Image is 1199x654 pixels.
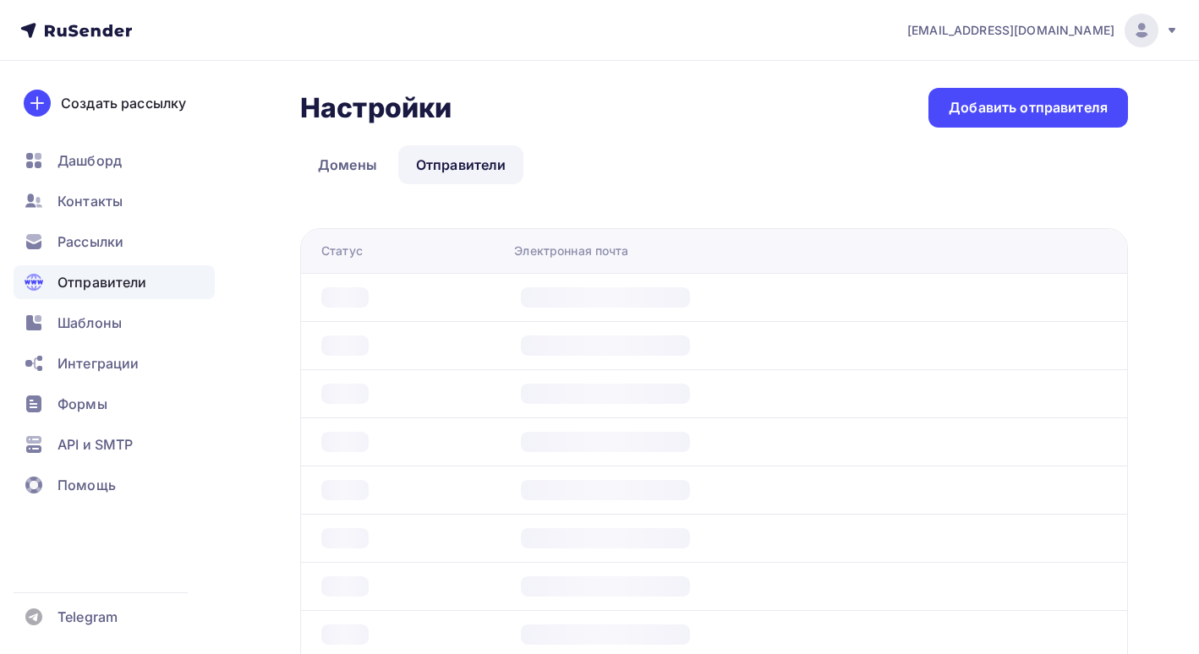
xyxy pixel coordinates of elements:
span: Помощь [57,475,116,495]
span: Контакты [57,191,123,211]
a: Рассылки [14,225,215,259]
span: [EMAIL_ADDRESS][DOMAIN_NAME] [907,22,1114,39]
span: Отправители [57,272,147,292]
div: Создать рассылку [61,93,186,113]
div: Статус [321,243,363,259]
span: Telegram [57,607,118,627]
span: Формы [57,394,107,414]
div: Добавить отправителя [949,98,1108,117]
a: Домены [300,145,395,184]
span: Интеграции [57,353,139,373]
a: Отправители [14,265,215,299]
a: Дашборд [14,144,215,177]
span: Дашборд [57,150,122,171]
span: Рассылки [57,232,123,252]
h2: Настройки [300,91,452,125]
a: Отправители [398,145,524,184]
span: Шаблоны [57,313,122,333]
a: Шаблоны [14,306,215,340]
a: [EMAIL_ADDRESS][DOMAIN_NAME] [907,14,1179,47]
span: API и SMTP [57,434,133,455]
a: Формы [14,387,215,421]
a: Контакты [14,184,215,218]
div: Электронная почта [514,243,628,259]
